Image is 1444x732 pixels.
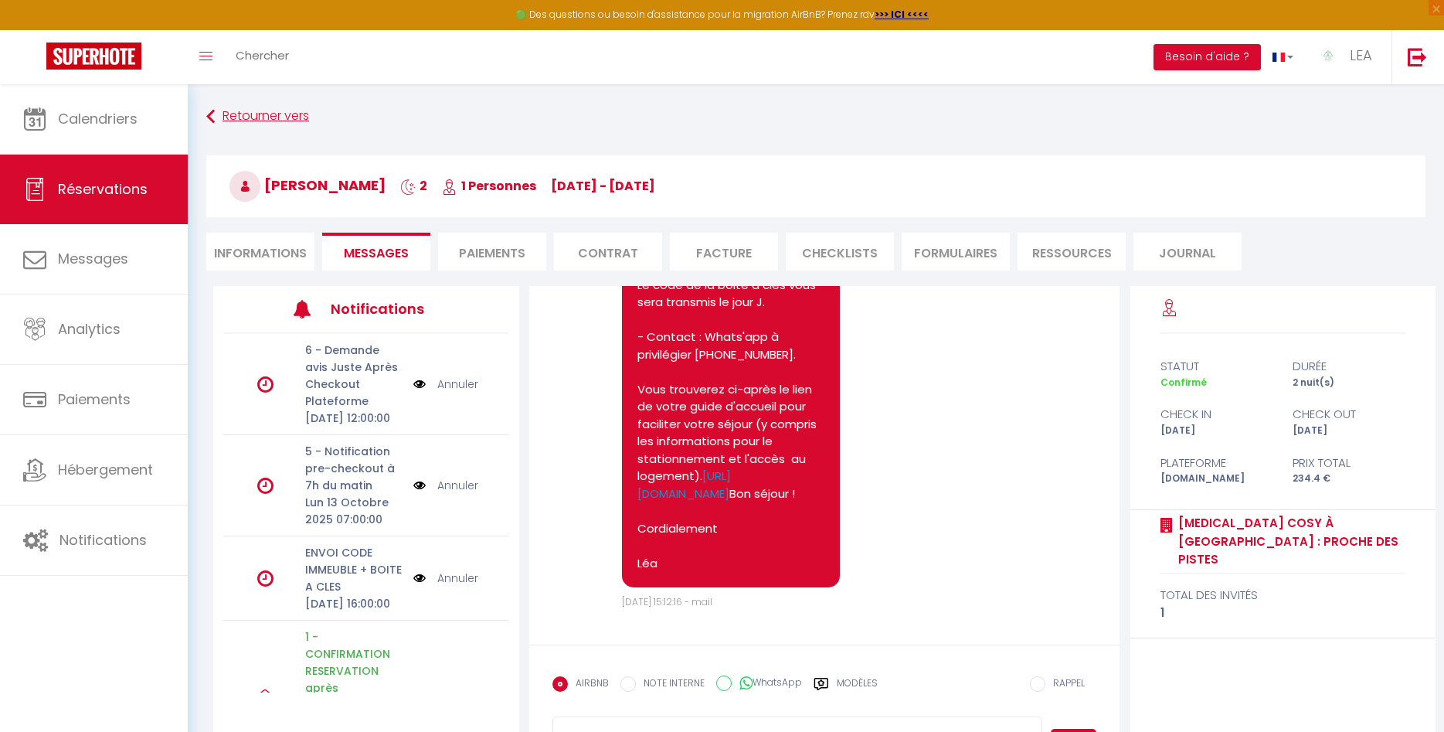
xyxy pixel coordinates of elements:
h3: Notifications [331,291,450,326]
p: [DATE] 16:00:00 [305,595,404,612]
p: 6 - Demande avis Juste Après Checkout Plateforme [305,342,404,410]
a: Annuler [437,570,478,587]
li: Ressources [1018,233,1126,271]
img: NO IMAGE [413,477,426,494]
a: [MEDICAL_DATA] Cosy à [GEOGRAPHIC_DATA] : Proche des pistes [1173,514,1405,569]
img: NO IMAGE [413,690,426,703]
div: Prix total [1283,454,1415,472]
a: Annuler [437,376,478,393]
span: Messages [344,244,409,262]
p: ENVOI CODE IMMEUBLE + BOITE A CLES [305,544,404,595]
span: 2 [400,177,427,195]
div: [DOMAIN_NAME] [1150,472,1283,486]
div: statut [1150,357,1283,376]
li: Journal [1133,233,1242,271]
span: Notifications [59,530,147,550]
label: AIRBNB [568,676,609,693]
label: Modèles [837,676,878,703]
span: Hébergement [58,460,153,479]
div: 1 [1160,604,1405,622]
div: Plateforme [1150,454,1283,472]
span: Chercher [236,47,289,63]
a: >>> ICI <<<< [875,8,929,21]
span: Calendriers [58,109,138,128]
span: [PERSON_NAME] [229,175,386,195]
img: ... [1317,44,1340,67]
a: Retourner vers [206,103,1425,131]
span: Analytics [58,319,121,339]
div: check out [1283,405,1415,424]
span: LEA [1350,46,1372,65]
span: Messages [58,249,128,268]
div: durée [1283,357,1415,376]
div: [DATE] [1150,424,1283,438]
span: Réservations [58,179,148,199]
label: NOTE INTERNE [636,676,705,693]
span: 1 Personnes [442,177,536,195]
li: Paiements [438,233,546,271]
label: RAPPEL [1045,676,1085,693]
a: [URL][DOMAIN_NAME] [637,468,731,502]
img: Super Booking [46,43,141,70]
span: Paiements [58,390,131,409]
div: total des invités [1160,586,1405,604]
img: NO IMAGE [413,570,426,587]
li: Informations [206,233,314,271]
li: Contrat [554,233,662,271]
p: 5 - Notification pre-checkout à 7h du matin [305,443,404,494]
div: 2 nuit(s) [1283,376,1415,390]
div: 234.4 € [1283,472,1415,486]
div: check in [1150,405,1283,424]
div: [DATE] [1283,424,1415,438]
span: [DATE] - [DATE] [551,177,655,195]
span: [DATE] 15:12:16 - mail [622,595,712,608]
img: NO IMAGE [413,376,426,393]
label: WhatsApp [732,676,802,693]
p: Lun 13 Octobre 2025 07:00:00 [305,494,404,528]
p: [DATE] 12:00:00 [305,410,404,427]
li: FORMULAIRES [902,233,1010,271]
a: Annuler [437,477,478,494]
button: Besoin d'aide ? [1154,44,1261,70]
img: logout [1408,47,1427,66]
li: CHECKLISTS [786,233,894,271]
span: Confirmé [1160,376,1207,389]
li: Facture [670,233,778,271]
a: Chercher [224,30,301,84]
a: ... LEA [1305,30,1391,84]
